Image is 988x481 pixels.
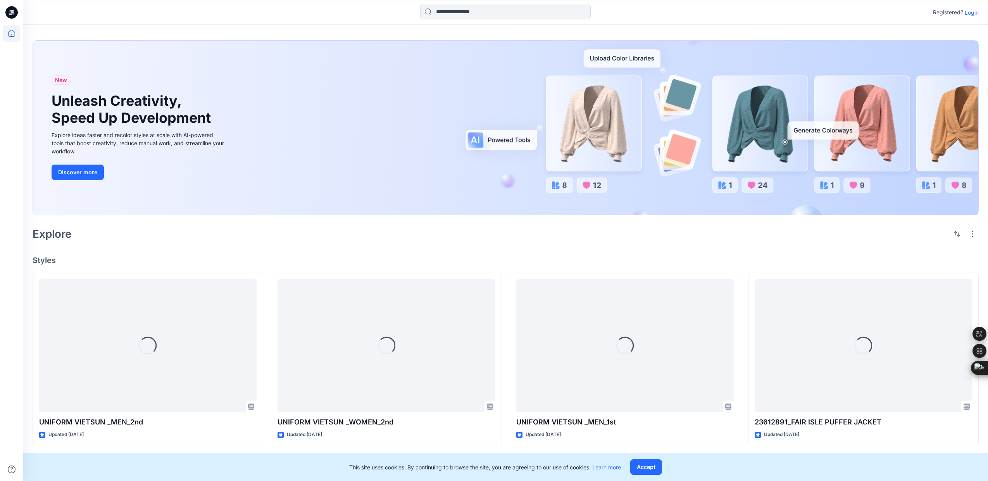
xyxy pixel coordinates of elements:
[755,417,972,428] p: 23612891_FAIR ISLE PUFFER JACKET
[287,431,322,439] p: Updated [DATE]
[278,417,495,428] p: UNIFORM VIETSUN _WOMEN_2nd
[48,431,84,439] p: Updated [DATE]
[55,76,67,85] span: New
[349,463,621,471] p: This site uses cookies. By continuing to browse the site, you are agreeing to our use of cookies.
[933,8,963,17] p: Registered?
[592,464,621,471] a: Learn more
[526,431,561,439] p: Updated [DATE]
[33,228,72,240] h2: Explore
[52,165,226,180] a: Discover more
[52,131,226,155] div: Explore ideas faster and recolor styles at scale with AI-powered tools that boost creativity, red...
[33,256,979,265] h4: Styles
[52,165,104,180] button: Discover more
[39,417,257,428] p: UNIFORM VIETSUN _MEN_2nd
[630,459,662,475] button: Accept
[764,431,799,439] p: Updated [DATE]
[52,93,214,126] h1: Unleash Creativity, Speed Up Development
[516,417,734,428] p: UNIFORM VIETSUN _MEN_1st
[965,9,979,17] p: Login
